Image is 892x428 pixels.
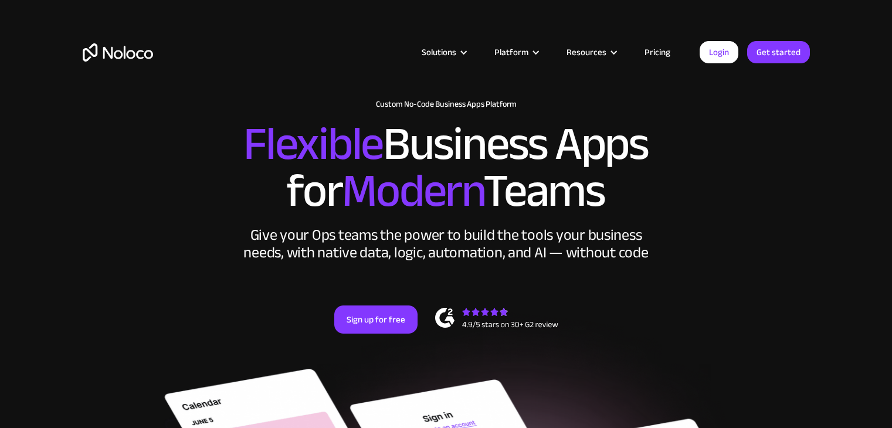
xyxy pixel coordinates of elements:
[480,45,552,60] div: Platform
[552,45,630,60] div: Resources
[83,43,153,62] a: home
[241,226,652,261] div: Give your Ops teams the power to build the tools your business needs, with native data, logic, au...
[243,100,383,188] span: Flexible
[83,121,810,215] h2: Business Apps for Teams
[407,45,480,60] div: Solutions
[494,45,528,60] div: Platform
[567,45,606,60] div: Resources
[422,45,456,60] div: Solutions
[342,147,483,235] span: Modern
[747,41,810,63] a: Get started
[700,41,738,63] a: Login
[334,305,418,334] a: Sign up for free
[630,45,685,60] a: Pricing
